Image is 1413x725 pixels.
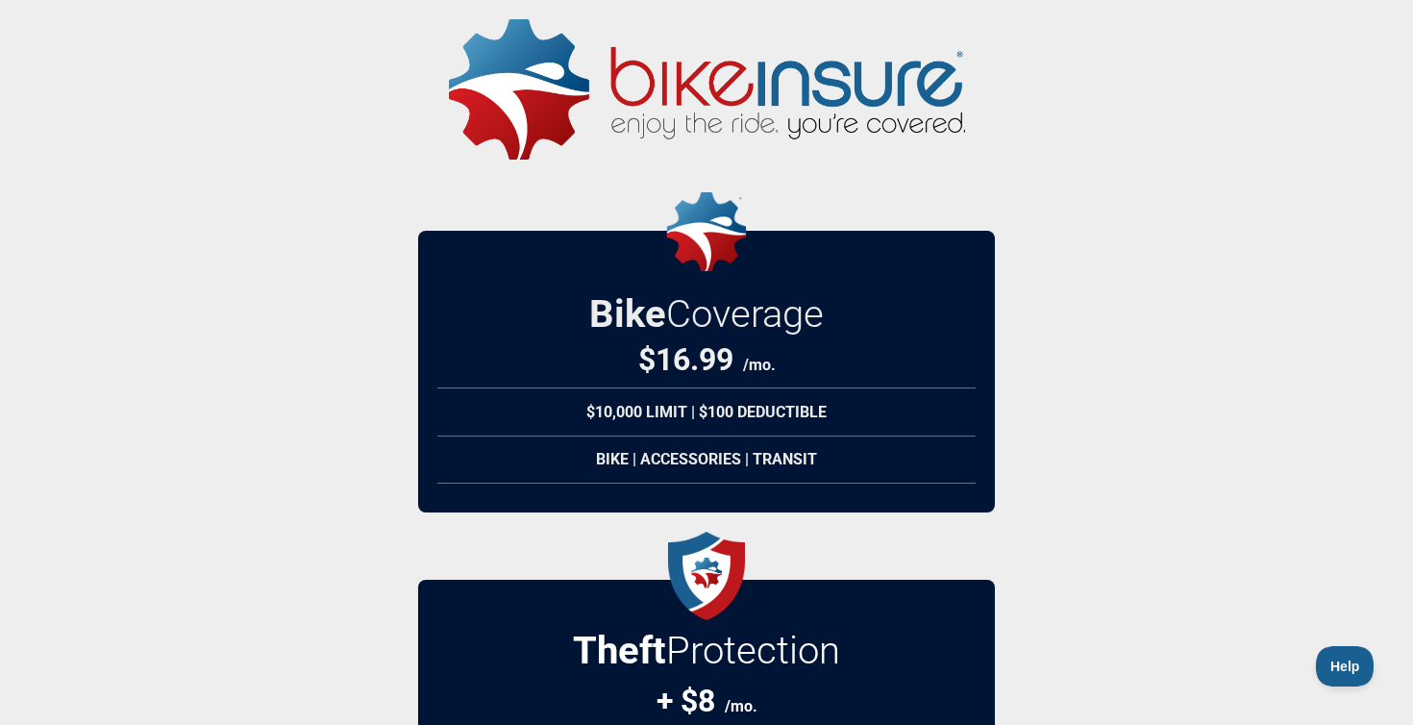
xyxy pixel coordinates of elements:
span: /mo. [743,356,776,374]
div: + $8 [657,683,757,719]
span: Coverage [666,291,824,337]
span: /mo. [725,697,757,715]
div: Bike | Accessories | Transit [437,436,976,484]
iframe: Toggle Customer Support [1316,646,1375,687]
div: $10,000 Limit | $100 Deductible [437,387,976,437]
div: $16.99 [638,341,776,378]
strong: Theft [573,628,666,673]
h2: Protection [573,628,840,673]
h2: Bike [589,291,824,337]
